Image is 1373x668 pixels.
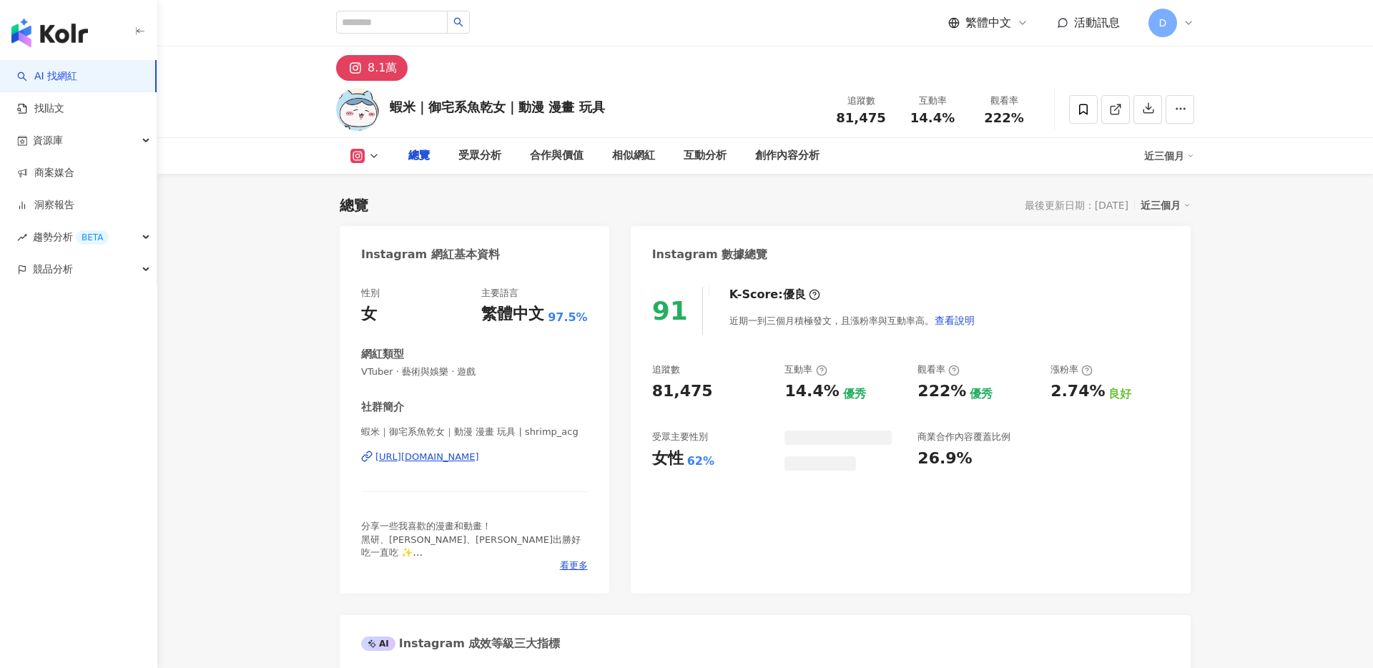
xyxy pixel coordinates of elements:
span: VTuber · 藝術與娛樂 · 遊戲 [361,365,588,378]
span: 97.5% [548,310,588,325]
button: 8.1萬 [336,55,408,81]
div: Instagram 數據總覽 [652,247,768,262]
span: 81,475 [836,110,885,125]
div: 受眾主要性別 [652,431,708,443]
span: 趨勢分析 [33,221,109,253]
div: 主要語言 [481,287,518,300]
span: D [1159,15,1167,31]
span: 競品分析 [33,253,73,285]
div: 追蹤數 [652,363,680,376]
div: 2.74% [1050,380,1105,403]
div: 14.4% [784,380,839,403]
span: 查看說明 [935,315,975,326]
div: 近三個月 [1144,144,1194,167]
div: 女 [361,303,377,325]
div: 互動率 [905,94,960,108]
div: BETA [76,230,109,245]
div: K-Score : [729,287,820,303]
div: 繁體中文 [481,303,544,325]
div: 蝦米｜御宅系魚乾女｜動漫 漫畫 玩具 [390,98,605,116]
span: 蝦米｜御宅系魚乾女｜動漫 漫畫 玩具 | shrimp_acg [361,426,588,438]
a: searchAI 找網紅 [17,69,77,84]
img: logo [11,19,88,47]
div: 觀看率 [917,363,960,376]
div: Instagram 網紅基本資料 [361,247,500,262]
span: 繁體中文 [965,15,1011,31]
div: 222% [917,380,966,403]
div: 近期一到三個月積極發文，且漲粉率與互動率高。 [729,306,975,335]
div: 近三個月 [1141,196,1191,215]
div: 互動率 [784,363,827,376]
span: 222% [984,111,1024,125]
a: 商案媒合 [17,166,74,180]
span: search [453,17,463,27]
div: 優秀 [970,386,993,402]
img: KOL Avatar [336,88,379,131]
div: 合作與價值 [530,147,584,164]
div: 26.9% [917,448,972,470]
div: 81,475 [652,380,713,403]
div: 良好 [1108,386,1131,402]
div: 相似網紅 [612,147,655,164]
div: 商業合作內容覆蓋比例 [917,431,1010,443]
div: 總覽 [408,147,430,164]
a: 洞察報告 [17,198,74,212]
div: 追蹤數 [834,94,888,108]
div: 優良 [783,287,806,303]
div: 創作內容分析 [755,147,820,164]
div: 62% [687,453,714,469]
div: 網紅類型 [361,347,404,362]
span: 資源庫 [33,124,63,157]
div: 互動分析 [684,147,727,164]
span: 看更多 [560,559,588,572]
div: AI [361,637,395,651]
div: 8.1萬 [368,58,397,78]
div: 女性 [652,448,684,470]
div: 漲粉率 [1050,363,1093,376]
span: rise [17,232,27,242]
button: 查看說明 [934,306,975,335]
div: 91 [652,296,688,325]
div: 優秀 [843,386,866,402]
div: 受眾分析 [458,147,501,164]
div: Instagram 成效等級三大指標 [361,636,560,652]
a: [URL][DOMAIN_NAME] [361,451,588,463]
div: 社群簡介 [361,400,404,415]
span: 活動訊息 [1074,16,1120,29]
div: 性別 [361,287,380,300]
div: [URL][DOMAIN_NAME] [375,451,479,463]
div: 觀看率 [977,94,1031,108]
span: 14.4% [910,111,955,125]
div: 最後更新日期：[DATE] [1025,200,1128,211]
span: 分享一些我喜歡的漫畫和動畫！ 黑研、[PERSON_NAME]、[PERSON_NAME]出勝好吃一直吃 ✨ ⠀⠀⠀ 📪 合作請洽信箱：[EMAIL_ADDRESS][DOMAIN_NAME] ... [361,521,581,662]
a: 找貼文 [17,102,64,116]
div: 總覽 [340,195,368,215]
